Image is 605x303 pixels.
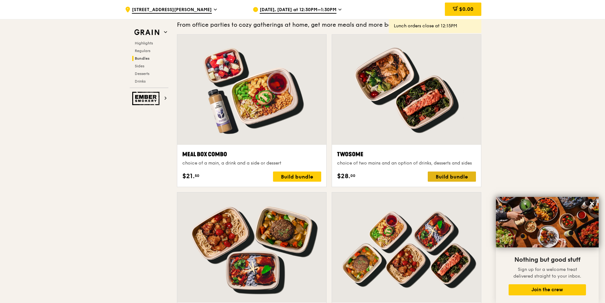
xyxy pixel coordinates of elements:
[132,92,161,105] img: Ember Smokery web logo
[135,79,146,84] span: Drinks
[195,173,199,178] span: 50
[513,267,581,279] span: Sign up for a welcome treat delivered straight to your inbox.
[337,160,476,166] div: choice of two mains and an option of drinks, desserts and sides
[514,256,580,264] span: Nothing but good stuff
[135,49,150,53] span: Regulars
[394,23,476,29] div: Lunch orders close at 12:15PM
[177,20,481,29] div: From office parties to cozy gatherings at home, get more meals and more bang for your buck.
[182,150,321,159] div: Meal Box Combo
[135,56,150,61] span: Bundles
[132,7,212,14] span: [STREET_ADDRESS][PERSON_NAME]
[337,150,476,159] div: Twosome
[135,71,149,76] span: Desserts
[350,173,355,178] span: 00
[182,160,321,166] div: choice of a main, a drink and a side or dessert
[135,64,144,68] span: Sides
[135,41,153,45] span: Highlights
[459,6,473,12] span: $0.00
[509,284,586,295] button: Join the crew
[587,199,597,209] button: Close
[428,172,476,182] div: Build bundle
[260,7,336,14] span: [DATE], [DATE] at 12:30PM–1:30PM
[182,172,195,181] span: $21.
[496,197,599,247] img: DSC07876-Edit02-Large.jpeg
[273,172,321,182] div: Build bundle
[337,172,350,181] span: $28.
[132,27,161,38] img: Grain web logo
